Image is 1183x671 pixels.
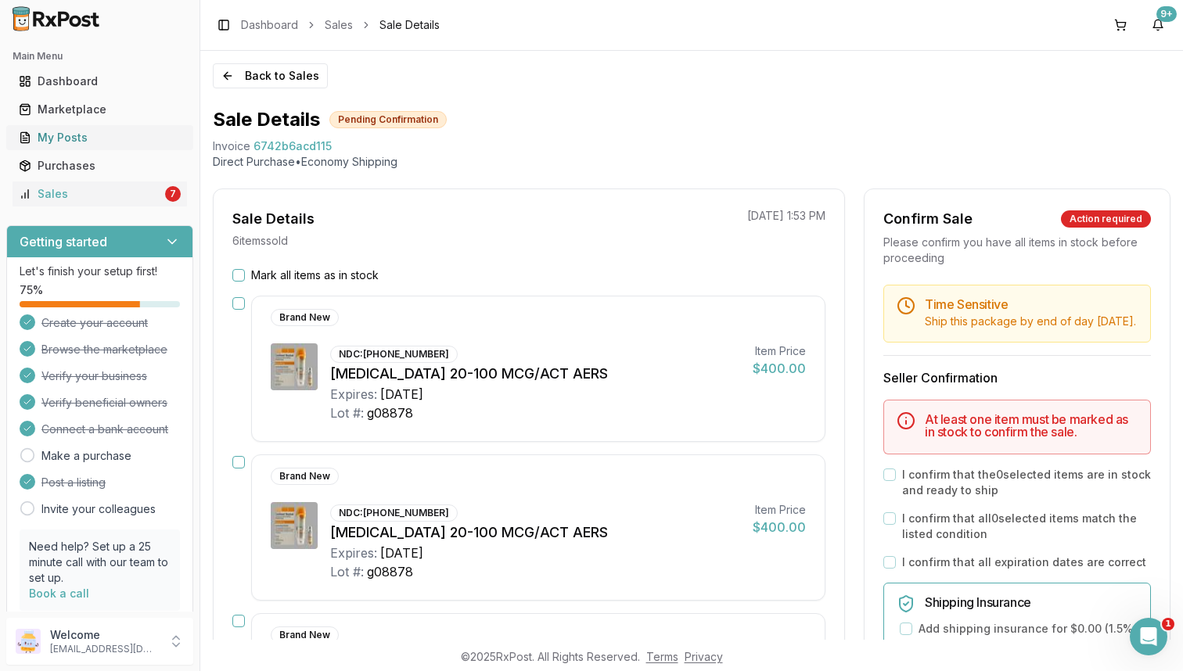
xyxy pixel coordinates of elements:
p: Let's finish your setup first! [20,264,180,279]
label: I confirm that all expiration dates are correct [902,554,1146,570]
label: Mark all items as in stock [251,267,379,283]
img: Combivent Respimat 20-100 MCG/ACT AERS [271,502,318,549]
img: Combivent Respimat 20-100 MCG/ACT AERS [271,343,318,390]
iframe: Intercom live chat [1130,618,1167,655]
h5: Shipping Insurance [925,596,1138,608]
span: Verify beneficial owners [41,395,167,411]
div: Brand New [271,468,339,485]
div: Please confirm you have all items in stock before proceeding [883,235,1151,266]
p: Direct Purchase • Economy Shipping [213,154,1170,170]
a: Invite your colleagues [41,501,156,517]
img: RxPost Logo [6,6,106,31]
h2: Main Menu [13,50,187,63]
a: Dashboard [13,67,187,95]
h5: At least one item must be marked as in stock to confirm the sale. [925,413,1138,438]
div: Purchases [19,158,181,174]
label: I confirm that the 0 selected items are in stock and ready to ship [902,467,1151,498]
span: Ship this package by end of day [DATE] . [925,314,1136,328]
div: Lot #: [330,404,364,422]
a: Privacy [685,650,723,663]
div: [MEDICAL_DATA] 20-100 MCG/ACT AERS [330,363,740,385]
span: 6742b6acd115 [253,138,332,154]
div: NDC: [PHONE_NUMBER] [330,504,458,522]
a: Dashboard [241,17,298,33]
span: Connect a bank account [41,422,168,437]
button: My Posts [6,125,193,150]
div: Dashboard [19,74,181,89]
button: Purchases [6,153,193,178]
div: [DATE] [380,544,423,562]
span: Post a listing [41,475,106,490]
nav: breadcrumb [241,17,440,33]
div: Brand New [271,626,339,644]
div: Sales [19,186,162,202]
p: [DATE] 1:53 PM [747,208,825,224]
p: Need help? Set up a 25 minute call with our team to set up. [29,539,171,586]
h3: Seller Confirmation [883,368,1151,387]
div: 9+ [1156,6,1177,22]
a: My Posts [13,124,187,152]
h5: Time Sensitive [925,298,1138,310]
div: Marketplace [19,102,181,117]
div: g08878 [367,562,413,581]
div: $400.00 [753,518,806,536]
div: Expires: [330,544,377,562]
div: [MEDICAL_DATA] 20-100 MCG/ACT AERS [330,522,740,544]
span: 75 % [20,282,43,298]
button: Back to Sales [213,63,328,88]
span: Create your account [41,315,148,331]
div: Item Price [753,502,806,518]
button: Marketplace [6,97,193,122]
div: Lot #: [330,562,364,581]
span: Browse the marketplace [41,342,167,357]
a: Sales [325,17,353,33]
div: Action required [1061,210,1151,228]
button: 9+ [1145,13,1170,38]
p: [EMAIL_ADDRESS][DOMAIN_NAME] [50,643,159,655]
button: Dashboard [6,69,193,94]
a: Make a purchase [41,448,131,464]
label: I confirm that all 0 selected items match the listed condition [902,511,1151,542]
a: Book a call [29,587,89,600]
div: Invoice [213,138,250,154]
p: Welcome [50,627,159,643]
span: 1 [1162,618,1174,630]
div: Brand New [271,309,339,326]
div: 7 [165,186,181,202]
img: User avatar [16,629,41,654]
p: 6 item s sold [232,233,288,249]
label: Add shipping insurance for $0.00 ( 1.5 % of order value) [919,621,1138,652]
div: My Posts [19,130,181,145]
a: Terms [646,650,678,663]
h3: Getting started [20,232,107,251]
div: Pending Confirmation [329,111,447,128]
div: Confirm Sale [883,208,973,230]
div: Expires: [330,385,377,404]
div: $400.00 [753,359,806,378]
a: Sales7 [13,180,187,208]
a: Marketplace [13,95,187,124]
div: Sale Details [232,208,315,230]
span: Sale Details [379,17,440,33]
a: Purchases [13,152,187,180]
div: g08878 [367,404,413,422]
h1: Sale Details [213,107,320,132]
div: Item Price [753,343,806,359]
button: Sales7 [6,181,193,206]
div: NDC: [PHONE_NUMBER] [330,346,458,363]
div: [DATE] [380,385,423,404]
span: Verify your business [41,368,147,384]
